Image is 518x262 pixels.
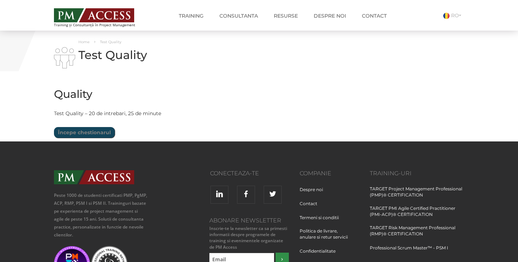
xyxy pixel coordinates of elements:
[268,9,303,23] a: Resurse
[78,40,90,44] a: Home
[370,170,464,177] h3: Training-uri
[370,245,448,258] a: Professional Scrum Master™ - PSM I
[54,8,134,22] img: PM ACCESS - Echipa traineri si consultanti certificati PMP: Narciss Popescu, Mihai Olaru, Monica ...
[208,225,289,250] small: Inscrie-te la newsletter ca sa primesti informatii despre programele de training si evenimentele ...
[370,186,464,205] a: TARGET Project Management Professional (PMP)® CERTIFICATION
[54,23,149,27] span: Training și Consultanță în Project Management
[300,228,359,247] a: Politica de livrare, anulare si retur servicii
[300,248,341,261] a: Confidentialitate
[208,217,289,224] h3: Abonare Newsletter
[54,6,149,27] a: Training și Consultanță în Project Management
[443,12,464,19] a: RO
[173,9,209,23] a: Training
[443,13,450,19] img: Romana
[300,186,328,200] a: Despre noi
[54,88,324,100] h2: Quality
[54,191,149,239] p: Peste 1000 de studenti certificati PMP, PgMP, ACP, RMP, PSM I si PSM II. Traininguri bazate pe ex...
[54,109,324,118] p: Test Quality – 20 de intrebari, 25 de minute
[100,40,121,44] span: Test Quality
[159,170,259,177] h3: Conecteaza-te
[300,214,344,228] a: Termeni si conditii
[356,9,392,23] a: Contact
[300,170,359,177] h3: Companie
[300,200,323,214] a: Contact
[308,9,351,23] a: Despre noi
[214,9,263,23] a: Consultanta
[54,170,134,184] img: PMAccess
[54,47,75,68] img: i-02.png
[54,127,115,138] input: Începe chestionarul
[370,205,464,225] a: TARGET PMI Agile Certified Practitioner (PMI-ACP)® CERTIFICATION
[54,49,324,61] h1: Test Quality
[370,225,464,244] a: TARGET Risk Management Professional (RMP)® CERTIFICATION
